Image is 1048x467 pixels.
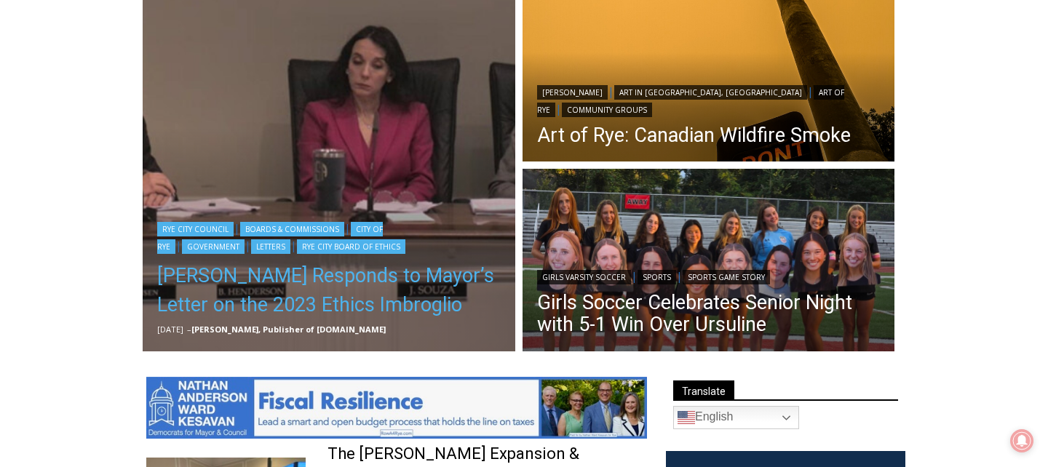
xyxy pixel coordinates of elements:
[683,270,770,284] a: Sports Game Story
[182,239,245,254] a: Government
[673,380,734,400] span: Translate
[562,103,652,117] a: Community Groups
[638,270,676,284] a: Sports
[523,169,895,355] img: (PHOTO: The 2025 Rye Girls Soccer seniors. L to R: Parker Calhoun, Claire Curran, Alessia MacKinn...
[157,261,501,319] a: [PERSON_NAME] Responds to Mayor’s Letter on the 2023 Ethics Imbroglio
[537,124,881,146] a: Art of Rye: Canadian Wildfire Smoke
[537,85,844,117] a: Art of Rye
[673,406,799,429] a: English
[537,267,881,284] div: | |
[537,85,608,100] a: [PERSON_NAME]
[191,324,386,335] a: [PERSON_NAME], Publisher of [DOMAIN_NAME]
[187,324,191,335] span: –
[537,270,631,284] a: Girls Varsity Soccer
[368,1,688,141] div: "We would have speakers with experience in local journalism speak to us about their experiences a...
[523,169,895,355] a: Read More Girls Soccer Celebrates Senior Night with 5-1 Win Over Ursuline
[678,409,695,426] img: en
[537,292,881,335] a: Girls Soccer Celebrates Senior Night with 5-1 Win Over Ursuline
[614,85,807,100] a: Art in [GEOGRAPHIC_DATA], [GEOGRAPHIC_DATA]
[157,324,183,335] time: [DATE]
[240,222,344,236] a: Boards & Commissions
[157,222,234,236] a: Rye City Council
[157,219,501,254] div: | | | | |
[381,145,675,177] span: Intern @ [DOMAIN_NAME]
[251,239,290,254] a: Letters
[350,141,705,181] a: Intern @ [DOMAIN_NAME]
[297,239,405,254] a: Rye City Board of Ethics
[537,82,881,117] div: | | |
